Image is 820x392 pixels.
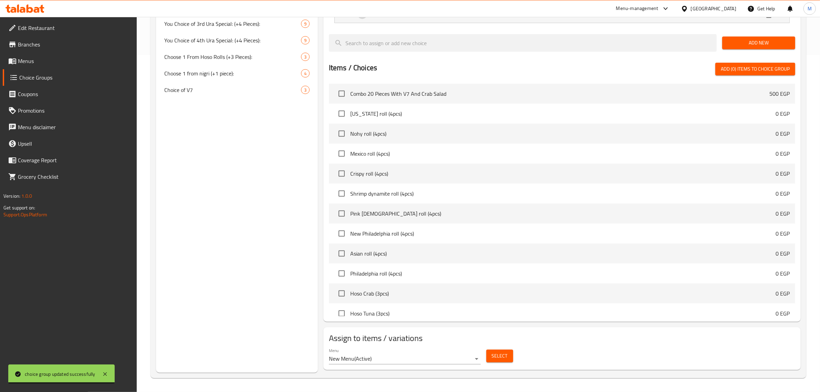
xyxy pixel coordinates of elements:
div: Choose 1 from nigri (+1 piece):4 [156,65,318,82]
span: You Choice of 3rd Ura Special: (+4 Pieces): [164,20,301,28]
div: You Choice of 4th Ura Special: (+4 Pieces):9 [156,32,318,49]
p: 0 EGP [776,229,790,238]
div: You Choice of 3rd Ura Special: (+4 Pieces):9 [156,16,318,32]
a: Branches [3,36,137,53]
span: Add New [728,39,790,47]
h2: Assign to items / variations [329,333,795,344]
a: Coverage Report [3,152,137,168]
span: Philadelphia roll (4pcs) [350,269,776,278]
div: New Menu(Active) [329,353,481,364]
span: 9 [301,37,309,44]
span: Coupons [18,90,132,98]
span: Asian roll (4pcs) [350,249,776,258]
span: M [808,5,812,12]
span: [US_STATE] roll (4pcs) [350,110,776,118]
div: Choice of V73 [156,82,318,98]
input: search [329,34,717,52]
span: Menu disclaimer [18,123,132,131]
span: Select choice [334,126,349,141]
span: 1.0.0 [21,192,32,200]
p: 500 EGP [769,90,790,98]
p: 0 EGP [776,289,790,298]
a: Promotions [3,102,137,119]
a: Menus [3,53,137,69]
span: 3 [301,54,309,60]
a: Menu disclaimer [3,119,137,135]
span: Choose 1 from nigri (+1 piece): [164,69,301,78]
p: Mexico Roll (8 pcs) [372,10,480,18]
span: Menus [18,57,132,65]
span: Version: [3,192,20,200]
span: Select choice [334,206,349,221]
span: You Choice of 4th Ura Special: (+4 Pieces): [164,36,301,44]
div: Choices [301,69,310,78]
span: Branches [18,40,132,49]
h2: Items / Choices [329,63,377,73]
div: choice group updated successfully [25,370,95,378]
p: 0 EGP [776,249,790,258]
span: Add (0) items to choice group [721,65,790,73]
a: Edit Restaurant [3,20,137,36]
p: 0 EGP [776,110,790,118]
span: Select choice [334,106,349,121]
span: Nohy roll (4pcs) [350,130,776,138]
span: Select choice [334,226,349,241]
span: Select choice [334,166,349,181]
span: Grocery Checklist [18,173,132,181]
a: Coupons [3,86,137,102]
span: Select choice [334,286,349,301]
span: Choose 1 From Hoso Rolls (+3 Pieces): [164,53,301,61]
span: 9 [301,21,309,27]
a: Choice Groups [3,69,137,86]
span: Select choice [334,266,349,281]
div: Menu-management [616,4,658,13]
div: Choices [301,86,310,94]
div: Choose 1 From Hoso Rolls (+3 Pieces):3 [156,49,318,65]
p: 0 EGP [776,189,790,198]
span: Pink [DEMOGRAPHIC_DATA] roll (4pcs) [350,209,776,218]
span: Choice of V7 [164,86,301,94]
span: Choice Groups [19,73,132,82]
div: [GEOGRAPHIC_DATA] [691,5,736,12]
span: Promotions [18,106,132,115]
span: Edit Restaurant [18,24,132,32]
span: Get support on: [3,203,35,212]
p: 0 EGP [776,309,790,318]
p: 0 EGP [776,130,790,138]
p: 0 EGP [776,149,790,158]
a: Upsell [3,135,137,152]
span: Mexico roll (4pcs) [350,149,776,158]
label: Menu [329,348,339,352]
span: Select choice [334,146,349,161]
a: Support.OpsPlatform [3,210,47,219]
span: Hoso Crab (3pcs) [350,289,776,298]
span: Upsell [18,140,132,148]
a: Grocery Checklist [3,168,137,185]
p: (ID: 1802567037) [480,10,552,18]
span: Shrimp dynamite roll (4pcs) [350,189,776,198]
span: 3 [301,87,309,93]
p: 0 EGP [733,10,753,18]
button: Select [486,350,513,362]
span: Select choice [334,86,349,101]
button: Add (0) items to choice group [715,63,795,75]
span: Coverage Report [18,156,132,164]
span: 4 [301,70,309,77]
p: 0 EGP [776,209,790,218]
span: Select choice [334,306,349,321]
span: Select [492,352,508,360]
div: Choices [301,53,310,61]
span: Combo 20 Pieces With V7 And Crab Salad [350,90,769,98]
span: Hoso Tuna (3pcs) [350,309,776,318]
div: Choices [301,36,310,44]
span: New Philadelphia roll (4pcs) [350,229,776,238]
span: Crispy roll (4pcs) [350,169,776,178]
p: 0 EGP [776,169,790,178]
div: Choices [301,20,310,28]
span: Select choice [334,246,349,261]
button: Add New [722,37,795,49]
p: 0 EGP [776,269,790,278]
